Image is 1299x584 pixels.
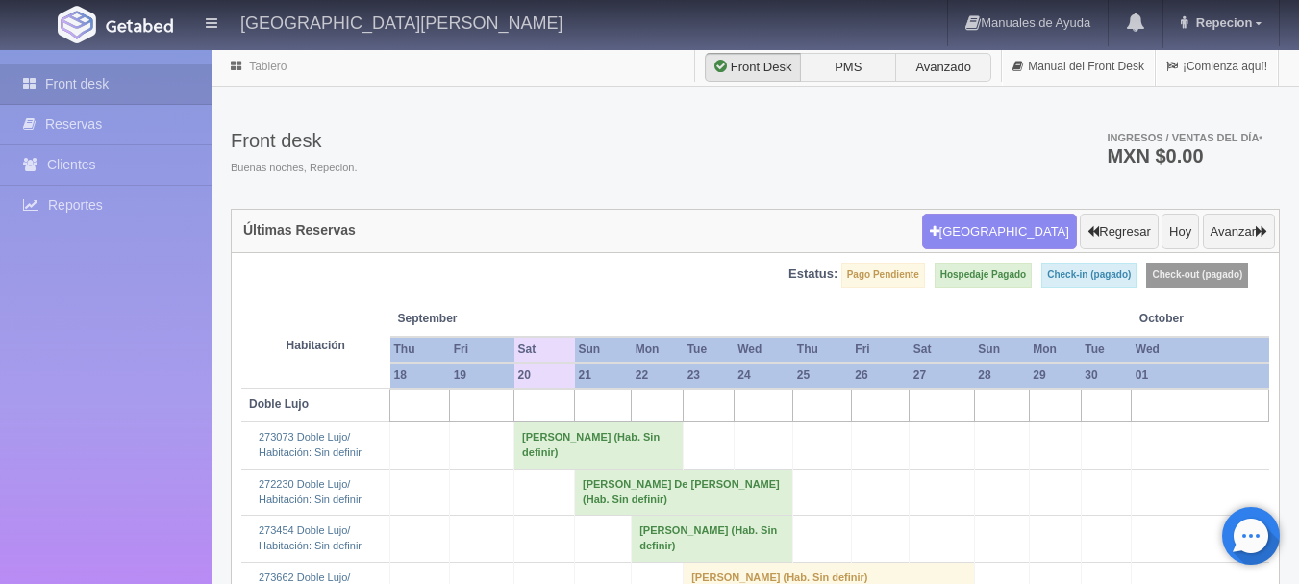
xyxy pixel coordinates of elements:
label: Estatus: [788,266,837,284]
td: [PERSON_NAME] (Hab. Sin definir) [514,422,684,469]
span: Repecion [1191,15,1253,30]
a: 272230 Doble Lujo/Habitación: Sin definir [259,478,362,505]
th: 18 [390,363,450,389]
label: Check-in (pagado) [1041,263,1137,288]
a: ¡Comienza aquí! [1156,48,1278,86]
th: Fri [851,337,910,363]
td: [PERSON_NAME] De [PERSON_NAME] (Hab. Sin definir) [575,469,793,515]
th: 25 [793,363,852,389]
a: Manual del Front Desk [1002,48,1155,86]
label: Check-out (pagado) [1146,263,1248,288]
button: [GEOGRAPHIC_DATA] [922,214,1077,250]
h4: Últimas Reservas [243,223,356,238]
th: 22 [632,363,684,389]
th: Thu [793,337,852,363]
img: Getabed [106,18,173,33]
label: PMS [800,53,896,82]
th: 20 [514,363,575,389]
button: Avanzar [1203,214,1275,250]
th: Sat [910,337,974,363]
a: Tablero [249,60,287,73]
h3: Front desk [231,130,357,151]
th: 30 [1081,363,1132,389]
span: Buenas noches, Repecion. [231,161,357,176]
img: Getabed [58,6,96,43]
th: Tue [1081,337,1132,363]
a: 273454 Doble Lujo/Habitación: Sin definir [259,524,362,551]
th: Fri [450,337,514,363]
label: Avanzado [895,53,991,82]
th: 29 [1029,363,1081,389]
button: Regresar [1080,214,1158,250]
th: Sun [974,337,1029,363]
th: 27 [910,363,974,389]
span: October [1139,311,1262,327]
label: Pago Pendiente [841,263,925,288]
button: Hoy [1162,214,1199,250]
th: Tue [684,337,735,363]
th: 01 [1132,363,1269,389]
th: Wed [734,337,793,363]
a: 273073 Doble Lujo/Habitación: Sin definir [259,431,362,458]
th: Sat [514,337,575,363]
th: 19 [450,363,514,389]
th: 23 [684,363,735,389]
th: 21 [575,363,632,389]
td: [PERSON_NAME] (Hab. Sin definir) [632,516,793,562]
b: Doble Lujo [249,397,309,411]
th: Sun [575,337,632,363]
th: Mon [1029,337,1081,363]
th: Mon [632,337,684,363]
th: 24 [734,363,793,389]
th: 28 [974,363,1029,389]
span: September [398,311,507,327]
th: Wed [1132,337,1269,363]
label: Hospedaje Pagado [935,263,1032,288]
h4: [GEOGRAPHIC_DATA][PERSON_NAME] [240,10,562,34]
label: Front Desk [705,53,801,82]
h3: MXN $0.00 [1107,146,1262,165]
span: Ingresos / Ventas del día [1107,132,1262,143]
th: Thu [390,337,450,363]
strong: Habitación [287,339,345,352]
th: 26 [851,363,910,389]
